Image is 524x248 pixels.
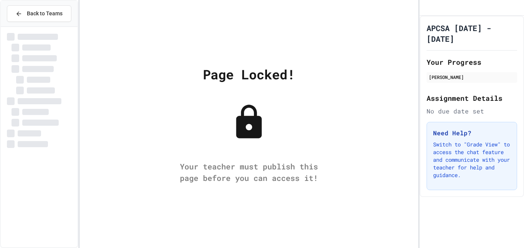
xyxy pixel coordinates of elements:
[203,64,295,84] div: Page Locked!
[433,128,511,138] h3: Need Help?
[27,10,63,18] span: Back to Teams
[427,57,517,67] h2: Your Progress
[429,74,515,80] div: [PERSON_NAME]
[427,93,517,103] h2: Assignment Details
[433,141,511,179] p: Switch to "Grade View" to access the chat feature and communicate with your teacher for help and ...
[427,23,517,44] h1: APCSA [DATE] - [DATE]
[7,5,71,22] button: Back to Teams
[427,107,517,116] div: No due date set
[172,161,326,184] div: Your teacher must publish this page before you can access it!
